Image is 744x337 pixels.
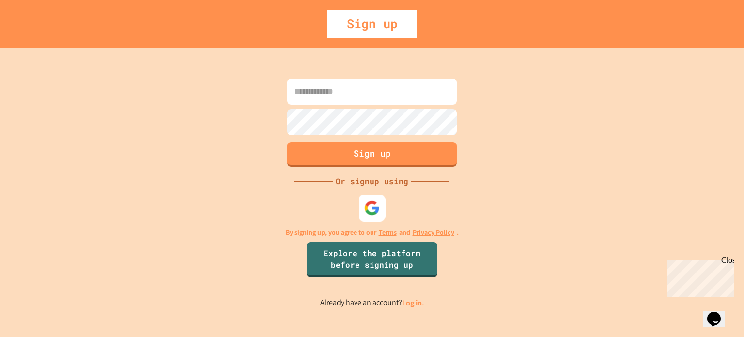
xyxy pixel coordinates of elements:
a: Explore the platform before signing up [307,242,437,277]
div: Or signup using [333,176,411,187]
p: By signing up, you agree to our and . [286,227,459,238]
img: google-icon.svg [364,200,380,216]
iframe: chat widget [664,256,734,297]
a: Terms [379,227,397,238]
iframe: chat widget [703,298,734,327]
div: Sign up [327,10,417,38]
button: Sign up [287,142,457,167]
a: Log in. [402,298,424,308]
div: Chat with us now!Close [4,4,67,62]
p: Already have an account? [320,297,424,309]
a: Privacy Policy [413,227,454,238]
